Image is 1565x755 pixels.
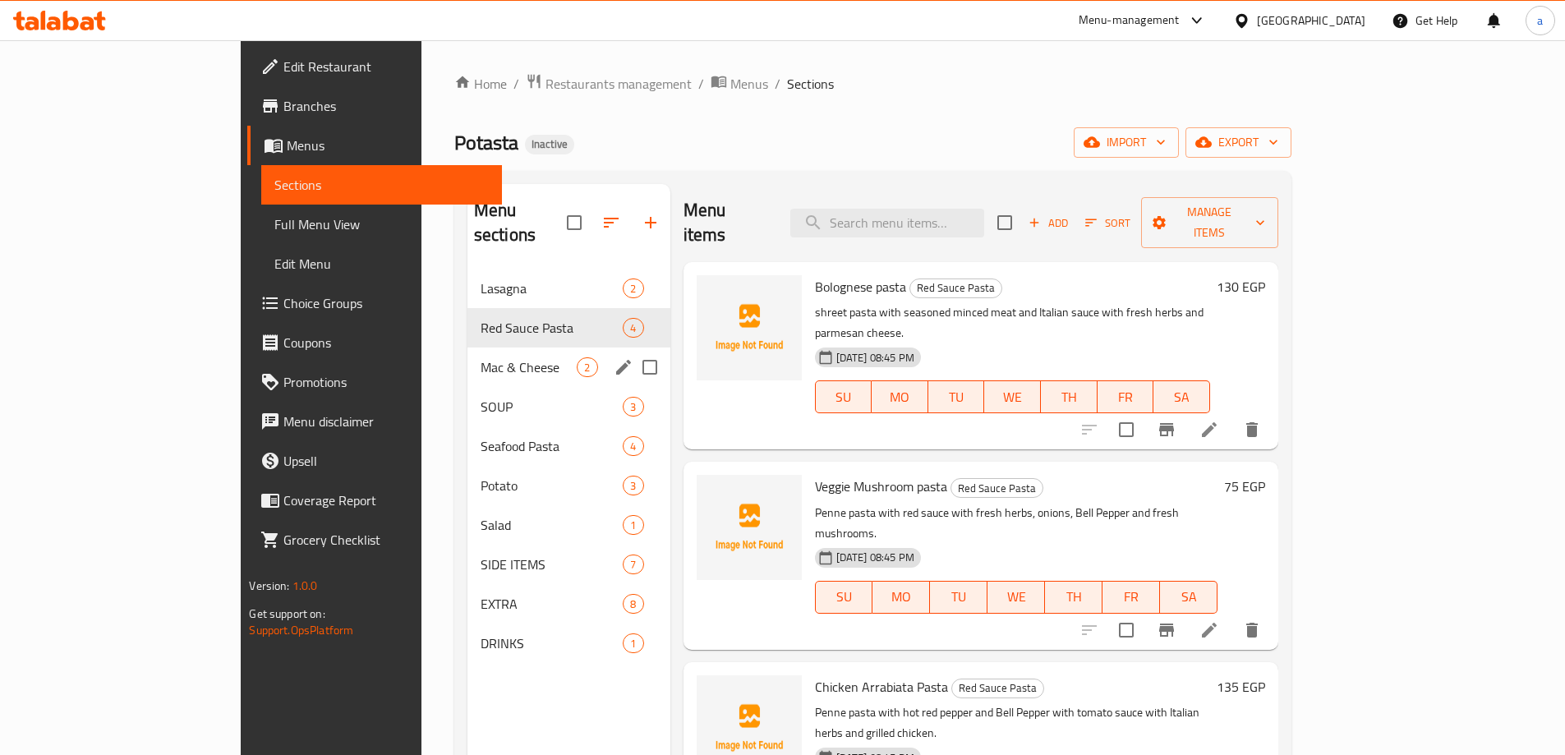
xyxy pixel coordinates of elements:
div: SIDE ITEMS7 [467,545,670,584]
div: Mac & Cheese [481,357,578,377]
span: SIDE ITEMS [481,555,624,574]
button: TU [930,581,987,614]
span: Add [1026,214,1070,232]
span: Restaurants management [545,74,692,94]
a: Coupons [247,323,502,362]
div: DRINKS [481,633,624,653]
span: 1 [624,636,642,651]
span: Manage items [1154,202,1265,243]
span: Select to update [1109,412,1144,447]
div: Salad1 [467,505,670,545]
span: 4 [624,320,642,336]
button: MO [872,581,930,614]
button: export [1185,127,1291,158]
span: Salad [481,515,624,535]
button: WE [987,581,1045,614]
span: 2 [578,360,596,375]
p: shreet pasta with seasoned minced meat and Italian sauce with fresh herbs and parmesan cheese. [815,302,1210,343]
button: SU [815,380,872,413]
span: Add item [1022,210,1075,236]
span: Version: [249,575,289,596]
li: / [513,74,519,94]
a: Menus [711,73,768,94]
span: 1 [624,518,642,533]
button: TH [1045,581,1102,614]
span: Select to update [1109,613,1144,647]
a: Branches [247,86,502,126]
nav: Menu sections [467,262,670,670]
a: Coverage Report [247,481,502,520]
span: Full Menu View [274,214,489,234]
span: Branches [283,96,489,116]
button: SA [1153,380,1210,413]
span: Chicken Arrabiata Pasta [815,674,948,699]
div: items [623,318,643,338]
a: Upsell [247,441,502,481]
p: Penne pasta with red sauce with fresh herbs, onions, Bell Pepper and fresh mushrooms. [815,503,1217,544]
span: 3 [624,478,642,494]
span: Sort [1085,214,1130,232]
button: FR [1098,380,1154,413]
button: FR [1102,581,1160,614]
button: SA [1160,581,1217,614]
div: Inactive [525,135,574,154]
span: Select section [987,205,1022,240]
button: Manage items [1141,197,1278,248]
a: Restaurants management [526,73,692,94]
input: search [790,209,984,237]
a: Grocery Checklist [247,520,502,559]
button: SU [815,581,873,614]
span: 7 [624,557,642,573]
button: TH [1041,380,1098,413]
button: MO [872,380,928,413]
div: EXTRA8 [467,584,670,624]
button: Add section [631,203,670,242]
span: Lasagna [481,279,624,298]
span: SA [1167,585,1211,609]
div: Potato3 [467,466,670,505]
div: Potato [481,476,624,495]
div: SOUP3 [467,387,670,426]
button: Sort [1081,210,1135,236]
span: WE [991,385,1034,409]
span: Potasta [454,124,518,161]
span: MO [879,585,923,609]
h6: 75 EGP [1224,475,1265,498]
img: Bolognese pasta [697,275,802,380]
h6: 130 EGP [1217,275,1265,298]
button: WE [984,380,1041,413]
span: Edit Restaurant [283,57,489,76]
span: SOUP [481,397,624,417]
span: import [1087,132,1166,153]
button: edit [611,355,636,380]
span: Red Sauce Pasta [910,279,1001,297]
span: MO [878,385,922,409]
img: Veggie Mushroom pasta [697,475,802,580]
a: Menu disclaimer [247,402,502,441]
span: EXTRA [481,594,624,614]
span: FR [1104,385,1148,409]
span: Seafood Pasta [481,436,624,456]
span: export [1199,132,1278,153]
span: Choice Groups [283,293,489,313]
h2: Menu sections [474,198,567,247]
span: Edit Menu [274,254,489,274]
li: / [775,74,780,94]
span: SA [1160,385,1204,409]
h6: 135 EGP [1217,675,1265,698]
div: items [623,476,643,495]
span: Menu disclaimer [283,412,489,431]
a: Edit Menu [261,244,502,283]
span: TH [1052,585,1096,609]
button: TU [928,380,985,413]
span: Red Sauce Pasta [481,318,624,338]
a: Support.OpsPlatform [249,619,353,641]
div: Red Sauce Pasta [951,679,1044,698]
span: TU [937,585,981,609]
div: items [623,594,643,614]
div: items [623,515,643,535]
span: Coupons [283,333,489,352]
